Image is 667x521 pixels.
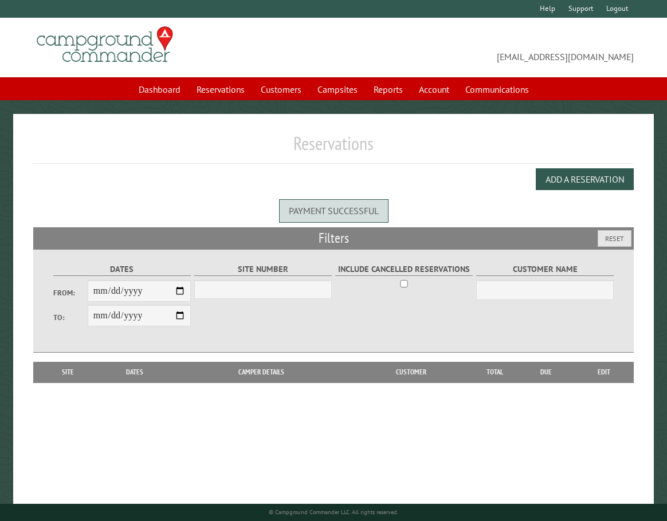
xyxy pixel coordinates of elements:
[472,362,518,382] th: Total
[132,78,187,100] a: Dashboard
[476,263,614,276] label: Customer Name
[598,230,631,247] button: Reset
[333,31,634,64] span: [EMAIL_ADDRESS][DOMAIN_NAME]
[39,362,97,382] th: Site
[53,263,191,276] label: Dates
[458,78,536,100] a: Communications
[574,362,633,382] th: Edit
[518,362,574,382] th: Due
[53,287,88,298] label: From:
[254,78,308,100] a: Customers
[269,508,398,516] small: © Campground Commander LLC. All rights reserved.
[350,362,472,382] th: Customer
[536,168,634,190] button: Add a Reservation
[311,78,364,100] a: Campsites
[367,78,410,100] a: Reports
[173,362,350,382] th: Camper Details
[279,199,389,222] div: Payment successful
[335,263,473,276] label: Include Cancelled Reservations
[412,78,456,100] a: Account
[194,263,332,276] label: Site Number
[33,227,634,249] h2: Filters
[53,312,88,323] label: To:
[190,78,252,100] a: Reservations
[33,22,176,67] img: Campground Commander
[97,362,173,382] th: Dates
[33,132,634,164] h1: Reservations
